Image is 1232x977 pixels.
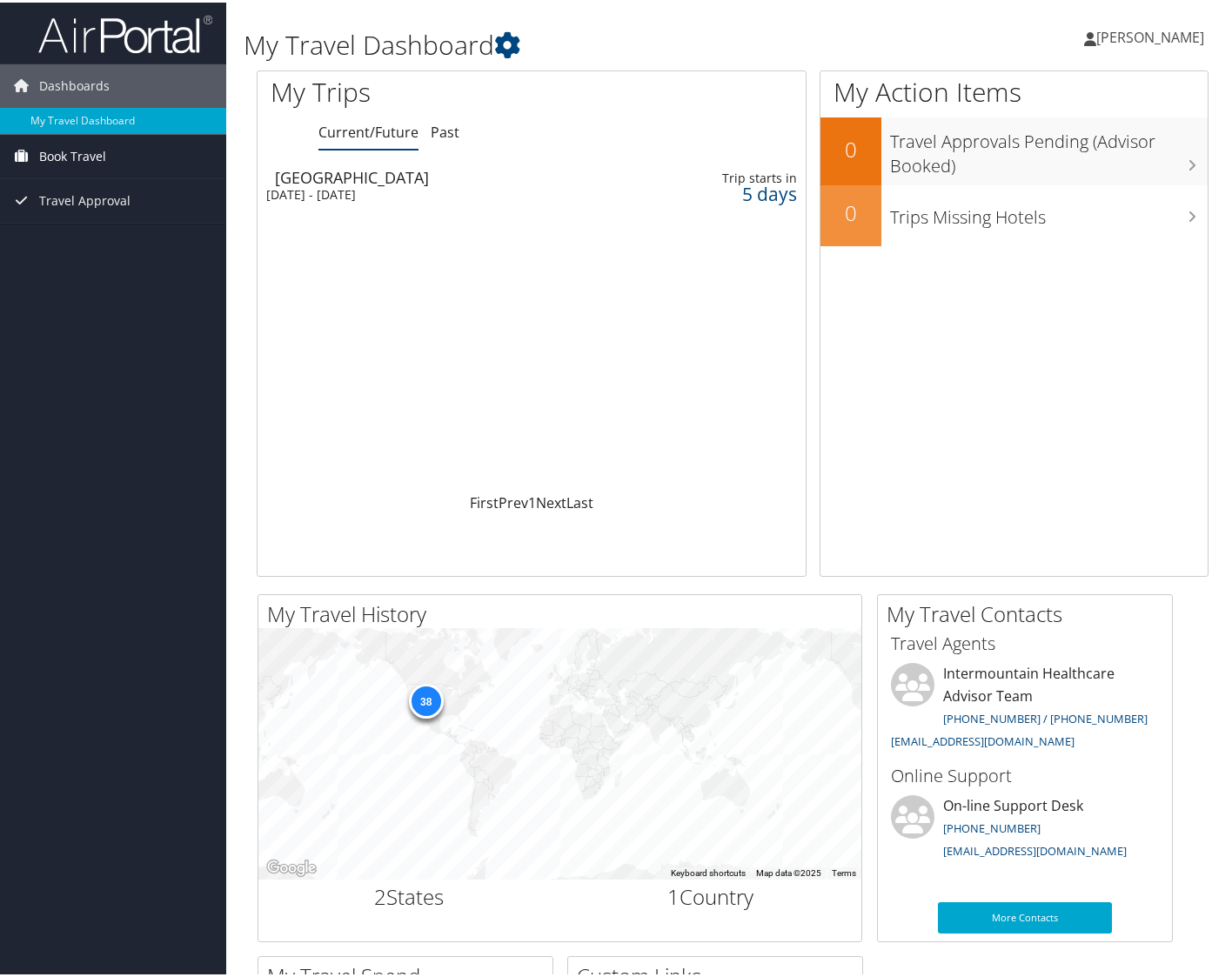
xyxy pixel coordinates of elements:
[943,818,1041,833] a: [PHONE_NUMBER]
[882,660,1168,753] li: Intermountain Healthcare Advisor Team
[887,597,1172,626] h2: My Travel Contacts
[820,196,881,225] h2: 0
[890,118,1208,176] h3: Travel Approvals Pending (Advisor Booked)
[943,708,1148,724] a: [PHONE_NUMBER] / [PHONE_NUMBER]
[675,184,797,199] div: 5 days
[832,866,856,875] a: Terms (opens in new tab)
[675,168,797,184] div: Trip starts in
[39,177,131,220] span: Travel Approval
[820,71,1208,108] h1: My Action Items
[318,120,418,139] a: Current/Future
[820,115,1208,182] a: 0Travel Approvals Pending (Advisor Booked)
[943,840,1127,856] a: [EMAIL_ADDRESS][DOMAIN_NAME]
[374,880,386,908] span: 2
[882,793,1168,864] li: On-line Support Desk
[566,491,593,510] a: Last
[470,491,499,510] a: First
[938,900,1112,931] a: More Contacts
[890,194,1208,227] h3: Trips Missing Hotels
[244,24,895,61] h1: My Travel Dashboard
[1096,25,1204,44] span: [PERSON_NAME]
[267,597,861,626] h2: My Travel History
[408,681,443,716] div: 38
[756,866,821,875] span: Map data ©2025
[271,880,547,909] h2: States
[39,62,110,105] span: Dashboards
[820,183,1208,244] a: 0Trips Missing Hotels
[891,761,1159,786] h3: Online Support
[266,184,610,200] div: [DATE] - [DATE]
[820,132,881,162] h2: 0
[1084,9,1222,61] a: [PERSON_NAME]
[275,167,619,183] div: [GEOGRAPHIC_DATA]
[667,880,680,908] span: 1
[263,854,320,877] img: Google
[573,880,849,909] h2: Country
[271,71,564,108] h1: My Trips
[891,731,1075,746] a: [EMAIL_ADDRESS][DOMAIN_NAME]
[431,120,459,139] a: Past
[38,11,212,52] img: airportal-logo.png
[499,491,528,510] a: Prev
[528,491,536,510] a: 1
[891,629,1159,653] h3: Travel Agents
[39,132,106,176] span: Book Travel
[536,491,566,510] a: Next
[671,865,746,877] button: Keyboard shortcuts
[263,854,320,877] a: Open this area in Google Maps (opens a new window)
